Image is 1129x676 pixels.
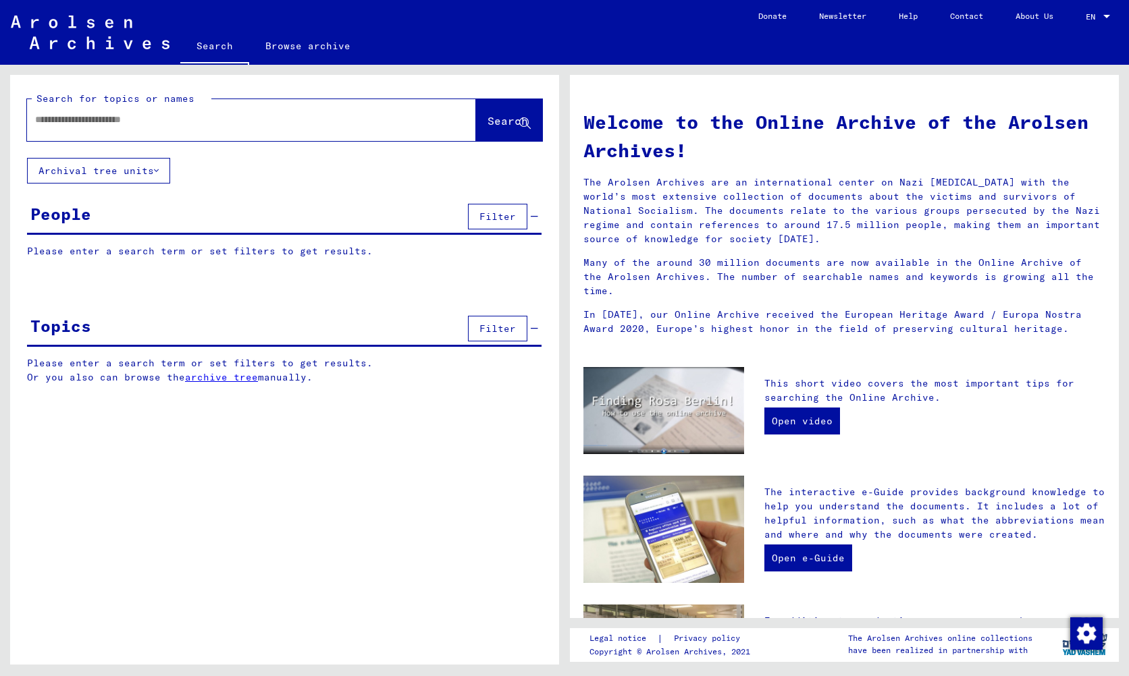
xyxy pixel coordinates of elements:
[583,108,1105,165] h1: Welcome to the Online Archive of the Arolsen Archives!
[589,631,657,646] a: Legal notice
[848,632,1032,644] p: The Arolsen Archives online collections
[663,631,756,646] a: Privacy policy
[30,314,91,338] div: Topics
[848,644,1032,656] p: have been realized in partnership with
[589,646,756,658] p: Copyright © Arolsen Archives, 2021
[764,376,1105,405] p: This short video covers the most important tips for searching the Online Archive.
[583,476,744,583] img: eguide.jpg
[764,544,852,571] a: Open e-Guide
[27,244,542,258] p: Please enter a search term or set filters to get results.
[1059,627,1110,661] img: yv_logo.png
[479,322,516,335] span: Filter
[27,356,542,385] p: Please enter a search term or set filters to get results. Or you also can browse the manually.
[1070,617,1103,650] img: Change consent
[27,158,170,184] button: Archival tree units
[583,367,744,454] img: video.jpg
[589,631,756,646] div: |
[30,202,91,226] div: People
[479,210,516,223] span: Filter
[764,407,840,434] a: Open video
[36,92,194,105] mat-label: Search for topics or names
[249,30,367,62] a: Browse archive
[583,308,1105,336] p: In [DATE], our Online Archive received the European Heritage Award / Europa Nostra Award 2020, Eu...
[1086,12,1101,22] span: EN
[185,371,258,383] a: archive tree
[468,204,527,229] button: Filter
[11,16,169,49] img: Arolsen_neg.svg
[180,30,249,65] a: Search
[476,99,542,141] button: Search
[583,175,1105,246] p: The Arolsen Archives are an international center on Nazi [MEDICAL_DATA] with the world’s most ext...
[488,114,528,128] span: Search
[764,485,1105,542] p: The interactive e-Guide provides background knowledge to help you understand the documents. It in...
[583,256,1105,298] p: Many of the around 30 million documents are now available in the Online Archive of the Arolsen Ar...
[468,316,527,341] button: Filter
